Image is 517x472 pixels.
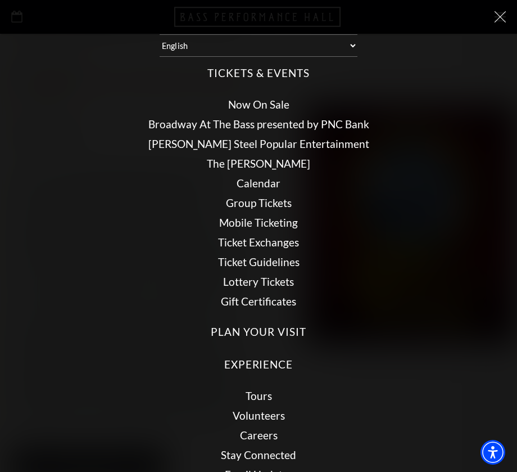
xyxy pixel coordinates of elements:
[237,177,280,190] a: Calendar
[218,255,300,268] a: Ticket Guidelines
[218,236,299,249] a: Ticket Exchanges
[219,216,298,229] a: Mobile Ticketing
[148,118,369,131] a: Broadway At The Bass presented by PNC Bank
[223,275,294,288] a: Lottery Tickets
[228,98,289,111] a: Now On Sale
[148,137,369,150] a: [PERSON_NAME] Steel Popular Entertainment
[221,448,296,461] a: Stay Connected
[221,295,296,308] a: Gift Certificates
[246,389,272,402] a: Tours
[233,409,285,422] a: Volunteers
[224,357,293,372] label: Experience
[207,157,310,170] a: The [PERSON_NAME]
[480,440,505,465] div: Accessibility Menu
[160,34,357,57] select: Select:
[226,196,292,209] a: Group Tickets
[211,325,306,340] label: Plan Your Visit
[240,429,278,442] a: Careers
[207,66,309,81] label: Tickets & Events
